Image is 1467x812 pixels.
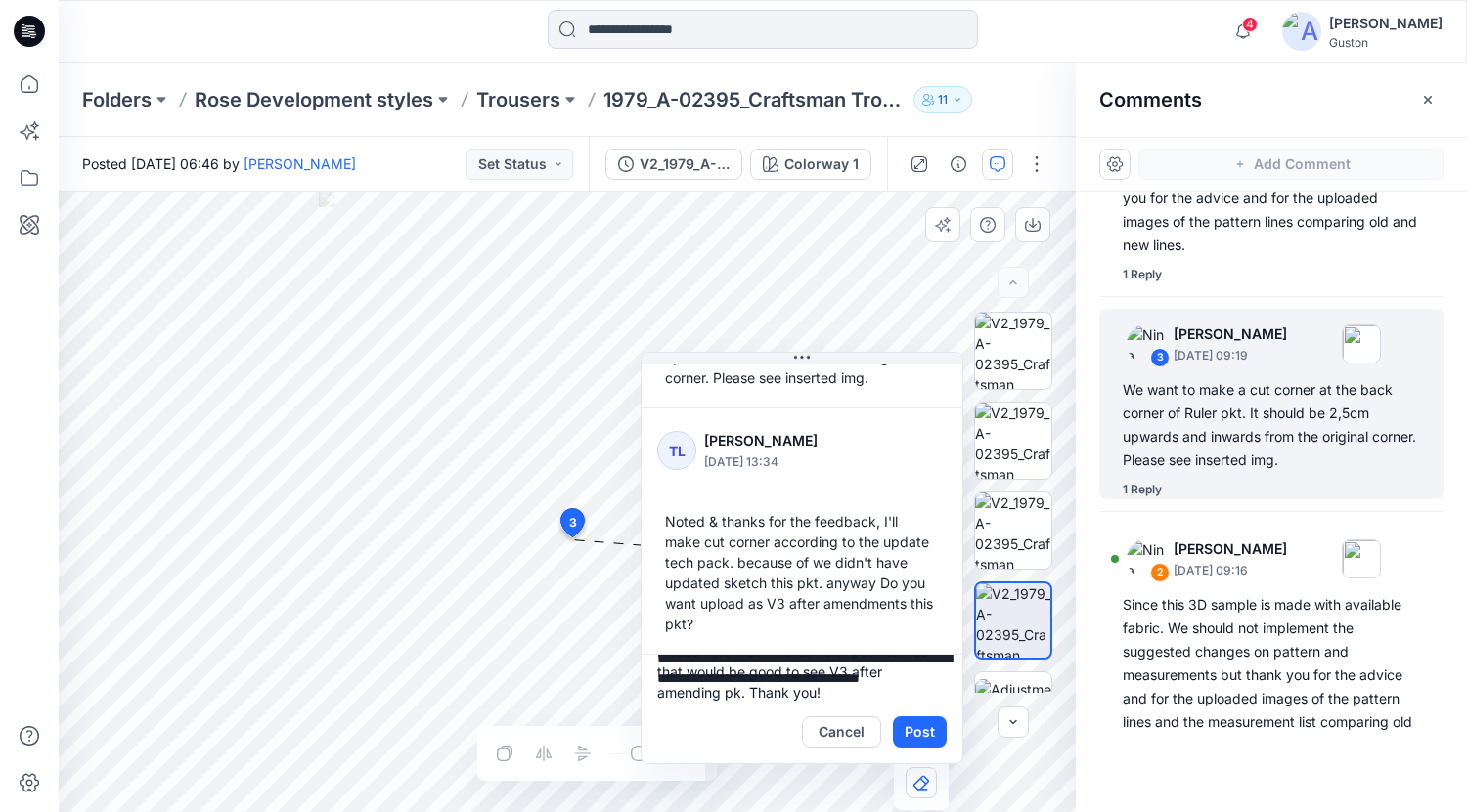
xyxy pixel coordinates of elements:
[1174,561,1287,580] p: [DATE] 09:16
[1174,346,1287,365] p: [DATE] 09:19
[802,716,881,748] button: Cancel
[704,452,864,472] p: [DATE] 13:34
[640,153,730,175] div: V2_1979_A-02395_Craftsman Trousers Striker
[569,514,577,532] span: 3
[750,149,871,180] button: Colorway 1
[476,86,560,113] a: Trousers
[1123,480,1162,499] div: 1 Reply
[244,155,356,172] a: [PERSON_NAME]
[943,149,974,180] button: Details
[1123,378,1420,472] div: We want to make a cut corner at the back corner of Ruler pkt. It should be 2,5cm upwards and inwa...
[603,86,906,113] p: 1979_A-02395_Craftsman Trousers Striker
[657,431,696,470] div: TL
[1138,149,1444,180] button: Add Comment
[704,429,864,452] p: [PERSON_NAME]
[893,716,947,748] button: Post
[1150,348,1170,367] div: 3
[657,503,947,642] div: Noted & thanks for the feedback, I'll make cut corner according to the update tech pack. because ...
[1329,12,1443,35] div: [PERSON_NAME]
[1174,537,1287,561] p: [PERSON_NAME]
[975,679,1051,741] img: Adjustment_2025-09-25
[1150,563,1170,582] div: 2
[938,89,948,110] p: 11
[1127,324,1166,363] img: Nina Moller
[1127,539,1166,578] img: Nina Moller
[1123,265,1162,284] div: 1 Reply
[82,153,356,174] span: Posted [DATE] 06:46 by
[913,86,972,113] button: 11
[195,86,433,113] a: Rose Development styles
[1329,35,1443,50] div: Guston
[1174,322,1287,346] p: [PERSON_NAME]
[605,149,742,180] button: V2_1979_A-02395_Craftsman Trousers Striker
[1282,12,1321,51] img: avatar
[976,583,1050,658] img: V2_1979_A-02395_Craftsman Trousers Striker_Colorway 1_Right
[975,313,1051,389] img: V2_1979_A-02395_Craftsman Trousers Striker_Colorway 1_Front
[975,492,1051,569] img: V2_1979_A-02395_Craftsman Trousers Striker_Colorway 1_Left
[784,153,859,175] div: Colorway 1
[1099,88,1202,111] h2: Comments
[82,86,152,113] a: Folders
[1242,17,1258,32] span: 4
[975,403,1051,479] img: V2_1979_A-02395_Craftsman Trousers Striker_Colorway 1_Back
[1123,593,1420,757] div: Since this 3D sample is made with available fabric. We should not implement the suggested changes...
